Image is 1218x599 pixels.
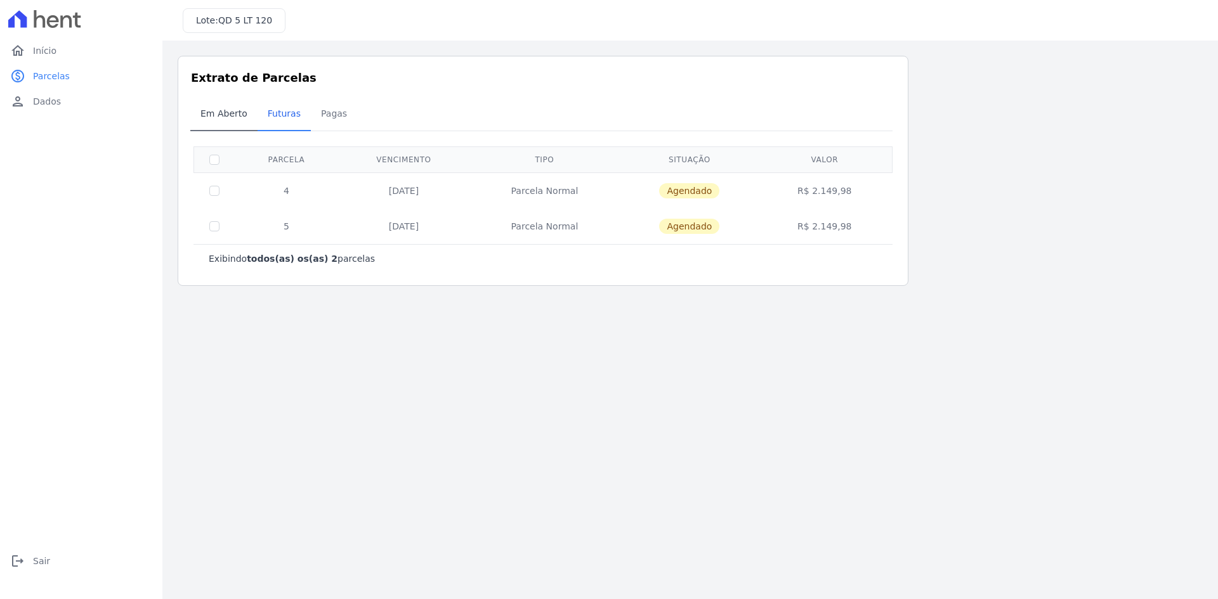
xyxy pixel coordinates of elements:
[313,101,355,126] span: Pagas
[235,146,338,172] th: Parcela
[659,219,719,234] span: Agendado
[218,15,272,25] span: QD 5 LT 120
[338,146,469,172] th: Vencimento
[759,146,890,172] th: Valor
[338,172,469,209] td: [DATE]
[311,98,357,131] a: Pagas
[10,553,25,569] i: logout
[33,95,61,108] span: Dados
[469,146,620,172] th: Tipo
[193,101,255,126] span: Em Aberto
[338,209,469,244] td: [DATE]
[659,183,719,198] span: Agendado
[33,70,70,82] span: Parcelas
[759,209,890,244] td: R$ 2.149,98
[247,254,337,264] b: todos(as) os(as) 2
[191,69,895,86] h3: Extrato de Parcelas
[10,43,25,58] i: home
[620,146,759,172] th: Situação
[209,252,375,265] p: Exibindo parcelas
[5,89,157,114] a: personDados
[235,172,338,209] td: 4
[33,555,50,567] span: Sair
[10,68,25,84] i: paid
[5,63,157,89] a: paidParcelas
[5,38,157,63] a: homeInício
[235,209,338,244] td: 5
[469,172,620,209] td: Parcela Normal
[196,14,272,27] h3: Lote:
[5,548,157,574] a: logoutSair
[260,101,308,126] span: Futuras
[10,94,25,109] i: person
[190,98,258,131] a: Em Aberto
[258,98,311,131] a: Futuras
[33,44,56,57] span: Início
[759,172,890,209] td: R$ 2.149,98
[469,209,620,244] td: Parcela Normal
